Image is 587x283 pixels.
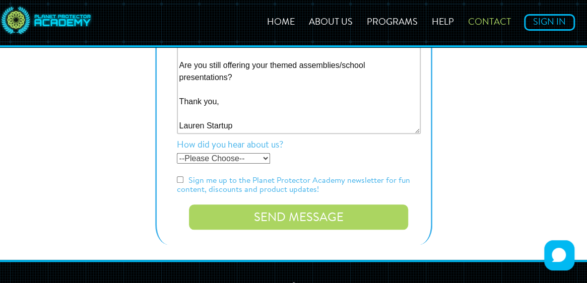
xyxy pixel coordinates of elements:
a: About Us [303,18,359,27]
a: Contact [462,18,517,27]
iframe: HelpCrunch [542,238,577,273]
input: Send Message [189,204,409,230]
a: Sign In [524,14,575,31]
label: Sign me up to the Planet Protector Academy newsletter for fun content, discounts and product upda... [177,177,410,194]
a: Home [261,18,301,27]
a: Help [426,18,460,27]
a: Programs [361,18,424,27]
div: How did you hear about us? [177,139,421,153]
